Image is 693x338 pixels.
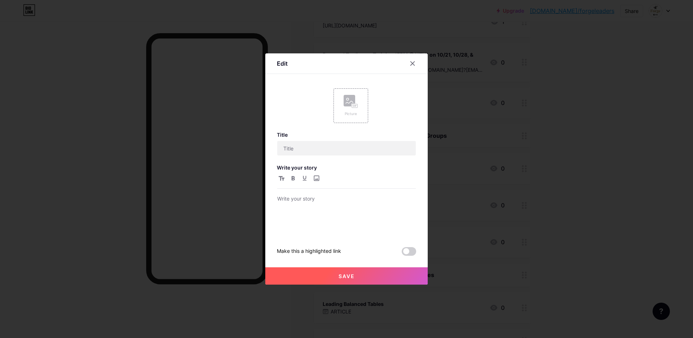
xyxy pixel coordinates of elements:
input: Title [277,141,416,155]
h3: Write your story [277,164,416,171]
span: Save [339,273,355,279]
h3: Title [277,132,416,138]
div: Make this a highlighted link [277,247,341,256]
div: Edit [277,59,288,68]
div: Picture [344,111,358,117]
button: Save [265,267,428,285]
